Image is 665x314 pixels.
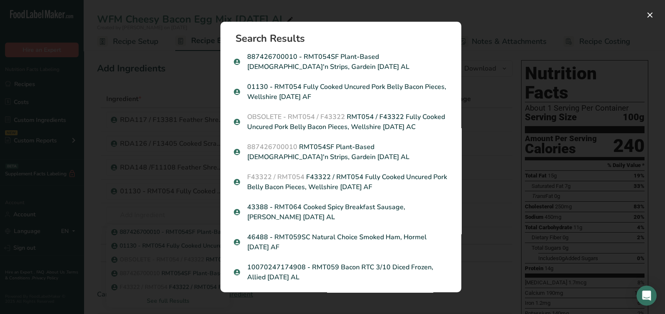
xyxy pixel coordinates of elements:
[234,142,448,162] p: RMT054SF Plant-Based [DEMOGRAPHIC_DATA]'n Strips, Gardein [DATE] AL
[247,142,297,152] span: 887426700010
[234,52,448,72] p: 887426700010 - RMT054SF Plant-Based [DEMOGRAPHIC_DATA]'n Strips, Gardein [DATE] AL
[234,232,448,252] p: 46488 - RMT059SC Natural Choice Smoked Ham, Hormel [DATE] AF
[247,112,345,122] span: OBSOLETE - RMT054 / F43322
[234,172,448,192] p: F43322 / RMT054 Fully Cooked Uncured Pork Belly Bacon Pieces, Wellshire [DATE] AF
[234,82,448,102] p: 01130 - RMT054 Fully Cooked Uncured Pork Belly Bacon Pieces, Wellshire [DATE] AF
[637,286,657,306] div: Open Intercom Messenger
[234,202,448,222] p: 43388 - RMT064 Cooked Spicy Breakfast Sausage, [PERSON_NAME] [DATE] AL
[234,112,448,132] p: RMT054 / F43322 Fully Cooked Uncured Pork Belly Bacon Pieces, Wellshire [DATE] AC
[234,262,448,282] p: 10070247174908 - RMT059 Bacon RTC 3/10 Diced Frozen, Allied [DATE] AL
[235,33,453,43] h1: Search Results
[247,172,304,182] span: F43322 / RMT054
